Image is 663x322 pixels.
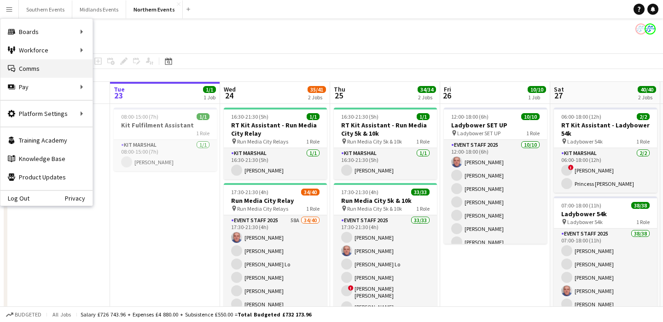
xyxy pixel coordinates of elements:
[635,23,646,34] app-user-avatar: RunThrough Events
[334,85,345,93] span: Thu
[308,86,326,93] span: 35/41
[417,113,430,120] span: 1/1
[528,86,546,93] span: 10/10
[306,138,320,145] span: 1 Role
[121,113,158,120] span: 08:00-15:00 (7h)
[631,202,650,209] span: 38/38
[638,86,656,93] span: 40/40
[224,108,327,179] app-job-card: 16:30-21:30 (5h)1/1RT Kit Assistant - Run Media City Relay Run Media City Relays1 RoleKit Marshal...
[114,121,217,129] h3: Kit Fulfilment Assistant
[554,108,657,193] app-job-card: 06:00-18:00 (12h)2/2RT Kit Assistant - Ladybower 54k Ladybower 54k1 RoleKit Marshal2/206:00-18:00...
[552,90,564,101] span: 27
[224,121,327,138] h3: RT Kit Assistant - Run Media City Relay
[0,149,93,168] a: Knowledge Base
[203,86,216,93] span: 1/1
[521,113,540,120] span: 10/10
[19,0,72,18] button: Southern Events
[0,104,93,123] div: Platform Settings
[554,85,564,93] span: Sat
[114,85,125,93] span: Tue
[554,210,657,218] h3: Ladybower 54k
[307,113,320,120] span: 1/1
[237,138,288,145] span: Run Media City Relays
[567,218,603,225] span: Ladybower 54k
[418,94,436,101] div: 2 Jobs
[341,189,378,195] span: 17:30-21:30 (4h)
[0,23,93,41] div: Boards
[444,85,451,93] span: Fri
[306,205,320,212] span: 1 Role
[411,189,430,195] span: 33/33
[444,108,547,244] app-job-card: 12:00-18:00 (6h)10/10Ladybower SET UP Ladybower SET UP1 RoleEvent Staff 202510/1012:00-18:00 (6h)...
[561,202,601,209] span: 07:00-18:00 (11h)
[0,59,93,78] a: Comms
[568,165,574,170] span: !
[224,183,327,319] app-job-card: 17:30-21:30 (4h)34/40Run Media City Relay Run Media City Relays1 RoleEvent Staff 202558A34/4017:3...
[0,78,93,96] div: Pay
[332,90,345,101] span: 25
[334,196,437,205] h3: Run Media City 5k & 10k
[636,138,650,145] span: 1 Role
[645,23,656,34] app-user-avatar: RunThrough Events
[222,90,236,101] span: 24
[416,138,430,145] span: 1 Role
[0,195,29,202] a: Log Out
[114,140,217,171] app-card-role: Kit Marshal1/108:00-15:00 (7h)[PERSON_NAME]
[72,0,126,18] button: Midlands Events
[416,205,430,212] span: 1 Role
[224,196,327,205] h3: Run Media City Relay
[348,285,354,291] span: !
[0,131,93,149] a: Training Academy
[5,310,43,320] button: Budgeted
[237,205,288,212] span: Run Media City Relays
[231,113,268,120] span: 16:30-21:30 (5h)
[197,113,209,120] span: 1/1
[347,205,402,212] span: Run Media City 5k & 10k
[238,311,311,318] span: Total Budgeted £732 173.96
[334,108,437,179] app-job-card: 16:30-21:30 (5h)1/1RT Kit Assistant - Run Media City 5k & 10k Run Media City 5k & 10k1 RoleKit Ma...
[224,148,327,179] app-card-role: Kit Marshal1/116:30-21:30 (5h)[PERSON_NAME]
[65,195,93,202] a: Privacy
[554,148,657,193] app-card-role: Kit Marshal2/206:00-18:00 (12h)![PERSON_NAME]Princess [PERSON_NAME]
[126,0,183,18] button: Northern Events
[561,113,601,120] span: 06:00-18:00 (12h)
[114,108,217,171] app-job-card: 08:00-15:00 (7h)1/1Kit Fulfilment Assistant1 RoleKit Marshal1/108:00-15:00 (7h)[PERSON_NAME]
[341,113,378,120] span: 16:30-21:30 (5h)
[0,168,93,186] a: Product Updates
[637,113,650,120] span: 2/2
[334,121,437,138] h3: RT Kit Assistant - Run Media City 5k & 10k
[334,148,437,179] app-card-role: Kit Marshal1/116:30-21:30 (5h)[PERSON_NAME]
[51,311,73,318] span: All jobs
[457,130,500,137] span: Ladybower SET UP
[81,311,311,318] div: Salary £726 743.96 + Expenses £4 880.00 + Subsistence £550.00 =
[308,94,326,101] div: 2 Jobs
[15,311,41,318] span: Budgeted
[204,94,215,101] div: 1 Job
[528,94,546,101] div: 1 Job
[526,130,540,137] span: 1 Role
[0,41,93,59] div: Workforce
[224,85,236,93] span: Wed
[636,218,650,225] span: 1 Role
[418,86,436,93] span: 34/34
[444,121,547,129] h3: Ladybower SET UP
[567,138,603,145] span: Ladybower 54k
[444,140,547,291] app-card-role: Event Staff 202510/1012:00-18:00 (6h)[PERSON_NAME][PERSON_NAME][PERSON_NAME][PERSON_NAME][PERSON_...
[554,121,657,138] h3: RT Kit Assistant - Ladybower 54k
[112,90,125,101] span: 23
[638,94,656,101] div: 2 Jobs
[196,130,209,137] span: 1 Role
[451,113,489,120] span: 12:00-18:00 (6h)
[231,189,268,195] span: 17:30-21:30 (4h)
[334,183,437,319] app-job-card: 17:30-21:30 (4h)33/33Run Media City 5k & 10k Run Media City 5k & 10k1 RoleEvent Staff 202533/3317...
[442,90,451,101] span: 26
[347,138,402,145] span: Run Media City 5k & 10k
[301,189,320,195] span: 34/40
